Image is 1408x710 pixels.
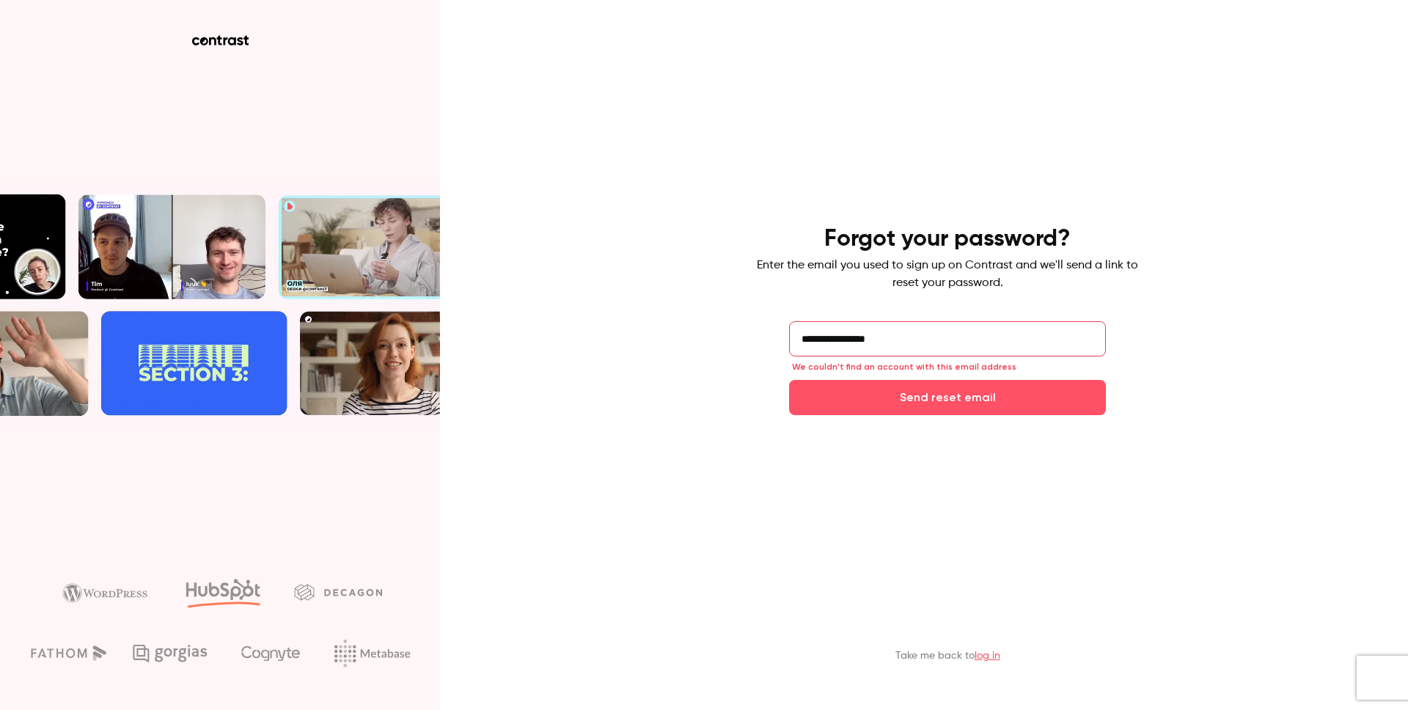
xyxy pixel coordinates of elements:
[792,361,1016,373] span: We couldn't find an account with this email address
[975,651,1000,661] a: log in
[895,648,1000,663] p: Take me back to
[294,584,382,600] img: decagon
[789,380,1106,415] button: Send reset email
[824,224,1071,254] h4: Forgot your password?
[757,257,1138,292] p: Enter the email you used to sign up on Contrast and we'll send a link to reset your password.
